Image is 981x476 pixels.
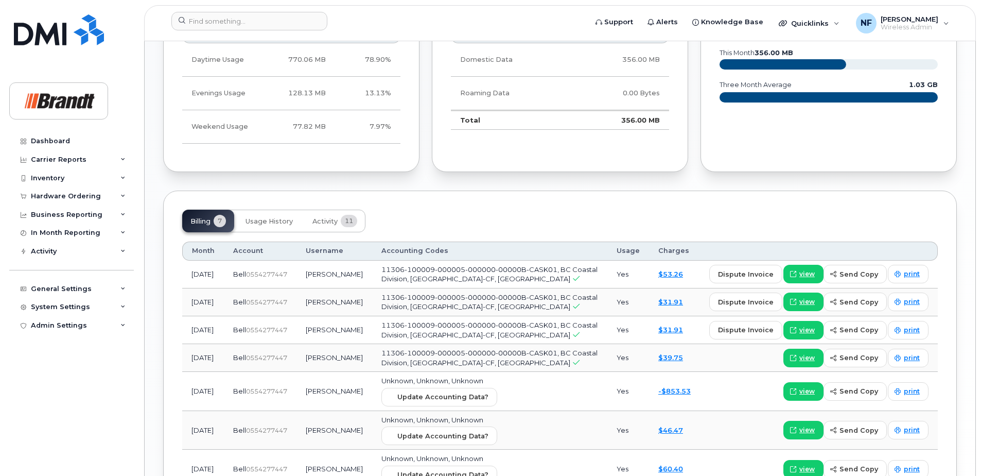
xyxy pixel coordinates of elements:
[381,321,598,339] span: 11306-100009-000005-000000-00000B-CASK01, BC Coastal Division, [GEOGRAPHIC_DATA]-CF, [GEOGRAPHIC_...
[341,215,357,227] span: 11
[233,270,246,278] span: Bell
[296,344,372,372] td: [PERSON_NAME]
[799,297,815,307] span: view
[772,13,847,33] div: Quicklinks
[246,326,287,334] span: 0554277447
[233,326,246,334] span: Bell
[658,353,683,362] a: $39.75
[451,110,572,130] td: Total
[799,326,815,335] span: view
[381,377,483,385] span: Unknown, Unknown, Unknown
[381,265,598,283] span: 11306-100009-000005-000000-00000B-CASK01, BC Coastal Division, [GEOGRAPHIC_DATA]-CF, [GEOGRAPHIC_...
[824,265,887,283] button: send copy
[182,110,400,144] tr: Friday from 6:00pm to Monday 8:00am
[246,427,287,434] span: 0554277447
[296,261,372,288] td: [PERSON_NAME]
[246,465,287,473] span: 0554277447
[381,293,598,311] span: 11306-100009-000005-000000-00000B-CASK01, BC Coastal Division, [GEOGRAPHIC_DATA]-CF, [GEOGRAPHIC_...
[182,242,224,260] th: Month
[824,382,887,401] button: send copy
[904,426,920,435] span: print
[381,416,483,424] span: Unknown, Unknown, Unknown
[246,354,287,362] span: 0554277447
[839,386,878,396] span: send copy
[888,293,929,311] a: print
[233,426,246,434] span: Bell
[718,325,774,335] span: dispute invoice
[607,372,649,411] td: Yes
[233,387,246,395] span: Bell
[755,49,793,57] tspan: 356.00 MB
[572,43,669,77] td: 356.00 MB
[656,17,678,27] span: Alerts
[718,269,774,279] span: dispute invoice
[335,43,400,77] td: 78.90%
[607,242,649,260] th: Usage
[451,77,572,110] td: Roaming Data
[604,17,633,27] span: Support
[262,110,335,144] td: 77.82 MB
[233,298,246,306] span: Bell
[881,15,938,23] span: [PERSON_NAME]
[799,426,815,435] span: view
[904,326,920,335] span: print
[658,270,683,278] a: $53.26
[296,372,372,411] td: [PERSON_NAME]
[607,261,649,288] td: Yes
[783,265,824,283] a: view
[824,321,887,339] button: send copy
[262,77,335,110] td: 128.13 MB
[824,349,887,367] button: send copy
[718,297,774,307] span: dispute invoice
[709,293,782,311] button: dispute invoice
[783,293,824,311] a: view
[397,431,488,441] span: Update Accounting Data?
[296,242,372,260] th: Username
[182,344,224,372] td: [DATE]
[397,392,488,402] span: Update Accounting Data?
[262,43,335,77] td: 770.06 MB
[182,77,400,110] tr: Weekdays from 6:00pm to 8:00am
[607,288,649,316] td: Yes
[224,242,296,260] th: Account
[881,23,938,31] span: Wireless Admin
[649,242,700,260] th: Charges
[607,316,649,344] td: Yes
[182,43,262,77] td: Daytime Usage
[861,17,872,29] span: NF
[839,269,878,279] span: send copy
[709,321,782,339] button: dispute invoice
[182,411,224,450] td: [DATE]
[799,465,815,474] span: view
[381,388,497,406] button: Update Accounting Data?
[381,349,598,367] span: 11306-100009-000005-000000-00000B-CASK01, BC Coastal Division, [GEOGRAPHIC_DATA]-CF, [GEOGRAPHIC_...
[888,382,929,401] a: print
[296,316,372,344] td: [PERSON_NAME]
[824,421,887,439] button: send copy
[888,265,929,283] a: print
[791,19,829,27] span: Quicklinks
[182,110,262,144] td: Weekend Usage
[233,353,246,362] span: Bell
[783,421,824,439] a: view
[246,298,287,306] span: 0554277447
[909,81,938,89] text: 1.03 GB
[709,265,782,283] button: dispute invoice
[904,297,920,307] span: print
[799,387,815,396] span: view
[658,426,683,434] a: $46.47
[572,77,669,110] td: 0.00 Bytes
[572,110,669,130] td: 356.00 MB
[839,325,878,335] span: send copy
[839,464,878,474] span: send copy
[171,12,327,30] input: Find something...
[246,270,287,278] span: 0554277447
[685,12,770,32] a: Knowledge Base
[783,349,824,367] a: view
[182,316,224,344] td: [DATE]
[701,17,763,27] span: Knowledge Base
[607,411,649,450] td: Yes
[658,387,691,395] a: -$853.53
[824,293,887,311] button: send copy
[888,349,929,367] a: print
